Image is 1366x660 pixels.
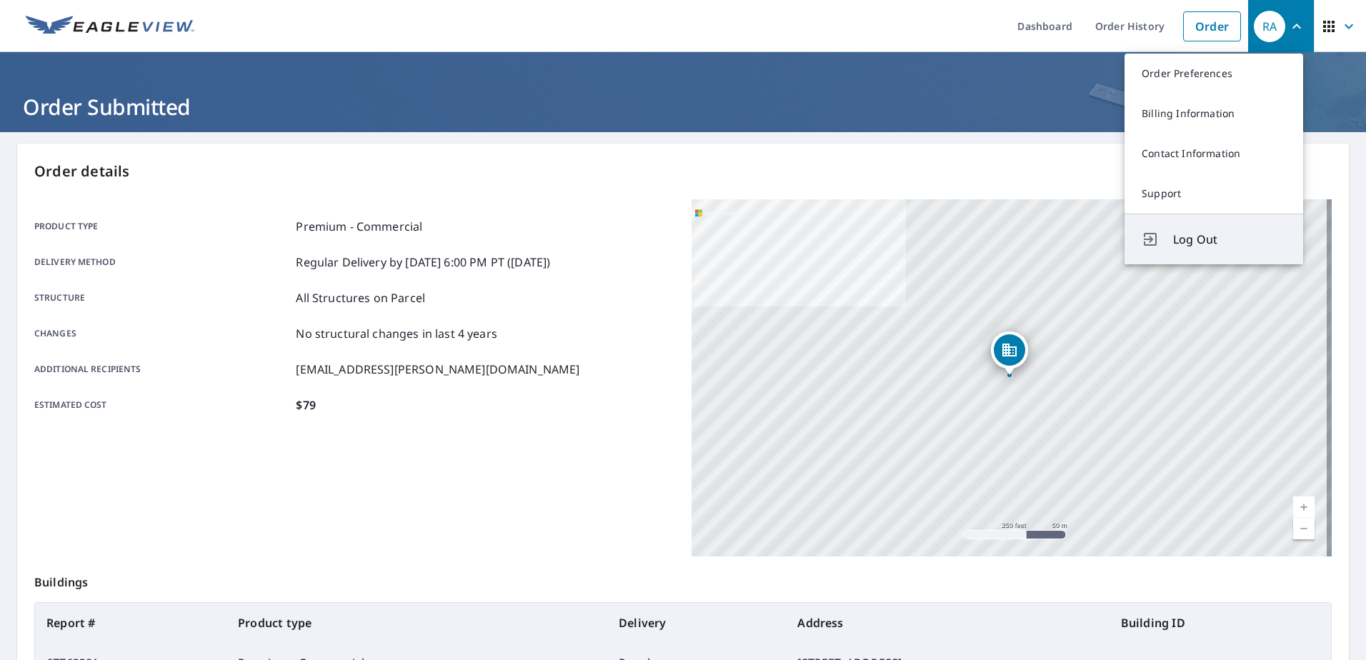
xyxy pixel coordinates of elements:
[17,92,1349,121] h1: Order Submitted
[34,161,1332,182] p: Order details
[34,396,290,414] p: Estimated cost
[1293,518,1315,539] a: Current Level 17, Zoom Out
[34,556,1332,602] p: Buildings
[35,603,226,643] th: Report #
[296,325,497,342] p: No structural changes in last 4 years
[1125,174,1303,214] a: Support
[34,361,290,378] p: Additional recipients
[26,16,194,37] img: EV Logo
[1183,11,1241,41] a: Order
[296,289,425,306] p: All Structures on Parcel
[786,603,1109,643] th: Address
[34,289,290,306] p: Structure
[607,603,786,643] th: Delivery
[1173,231,1286,248] span: Log Out
[1125,54,1303,94] a: Order Preferences
[1125,214,1303,264] button: Log Out
[1125,94,1303,134] a: Billing Information
[226,603,607,643] th: Product type
[296,218,422,235] p: Premium - Commercial
[296,396,315,414] p: $79
[1110,603,1331,643] th: Building ID
[34,325,290,342] p: Changes
[991,331,1028,376] div: Dropped pin, building 1, Commercial property, 69 Fountain Ave Middletown, CT 06457
[1125,134,1303,174] a: Contact Information
[34,218,290,235] p: Product type
[296,361,579,378] p: [EMAIL_ADDRESS][PERSON_NAME][DOMAIN_NAME]
[34,254,290,271] p: Delivery method
[296,254,550,271] p: Regular Delivery by [DATE] 6:00 PM PT ([DATE])
[1254,11,1285,42] div: RA
[1293,496,1315,518] a: Current Level 17, Zoom In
